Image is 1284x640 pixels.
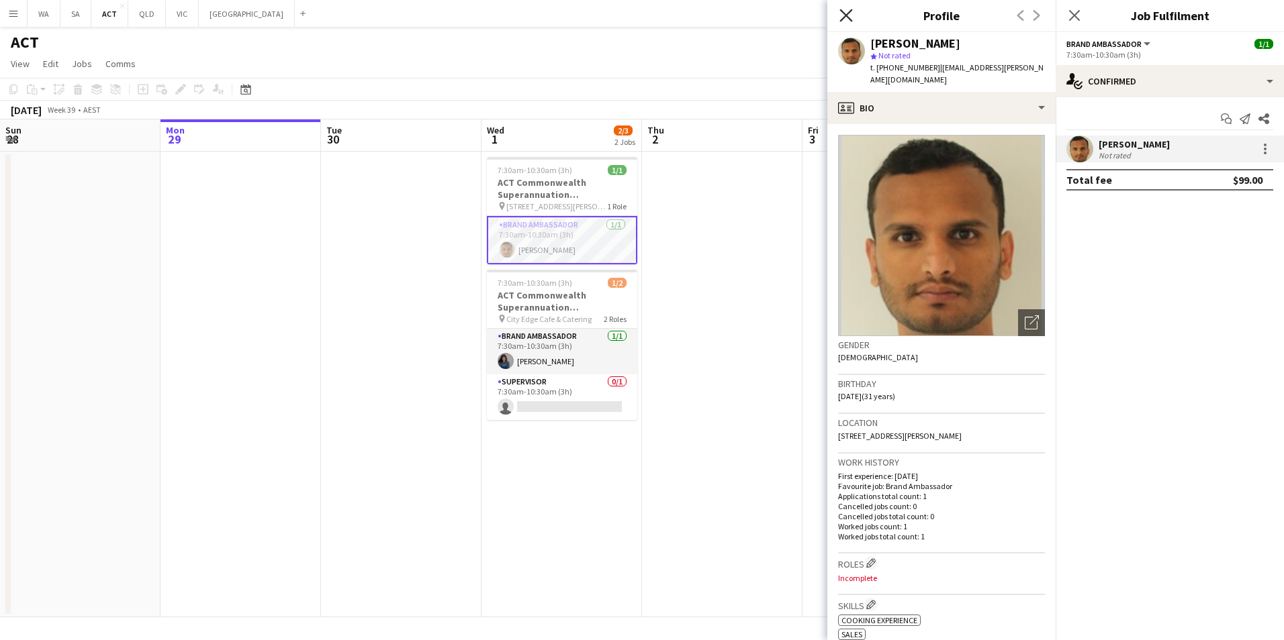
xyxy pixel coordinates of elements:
[838,352,918,362] span: [DEMOGRAPHIC_DATA]
[838,598,1045,612] h3: Skills
[870,62,940,72] span: t. [PHONE_NUMBER]
[1233,173,1263,186] div: $99.00
[60,1,91,27] button: SA
[841,615,917,625] span: Cooking Experience
[166,1,199,27] button: VIC
[91,1,128,27] button: ACT
[808,124,819,136] span: Fri
[66,55,97,72] a: Jobs
[608,278,627,288] span: 1/2
[827,92,1056,124] div: Bio
[487,270,637,420] app-job-card: 7:30am-10:30am (3h)1/2ACT Commonwealth Superannuation Corporation City Edge Cafe & Catering2 Role...
[487,374,637,420] app-card-role: Supervisor0/17:30am-10:30am (3h)
[506,201,607,211] span: [STREET_ADDRESS][PERSON_NAME][PERSON_NAME]
[324,131,342,147] span: 30
[614,125,633,136] span: 2/3
[838,491,1045,501] p: Applications total count: 1
[487,289,637,313] h3: ACT Commonwealth Superannuation Corporation
[838,531,1045,541] p: Worked jobs total count: 1
[100,55,141,72] a: Comms
[1254,39,1273,49] span: 1/1
[1066,39,1142,49] span: Brand Ambassador
[838,456,1045,468] h3: Work history
[604,314,627,324] span: 2 Roles
[1066,50,1273,60] div: 7:30am-10:30am (3h)
[487,176,637,201] h3: ACT Commonwealth Superannuation Corporation
[487,329,637,374] app-card-role: Brand Ambassador1/17:30am-10:30am (3h)[PERSON_NAME]
[199,1,295,27] button: [GEOGRAPHIC_DATA]
[5,124,21,136] span: Sun
[838,431,962,441] span: [STREET_ADDRESS][PERSON_NAME]
[1018,309,1045,336] div: Open photos pop-in
[838,378,1045,390] h3: Birthday
[645,131,664,147] span: 2
[487,216,637,264] app-card-role: Brand Ambassador1/17:30am-10:30am (3h)[PERSON_NAME]
[83,105,101,115] div: AEST
[841,629,862,639] span: Sales
[838,481,1045,491] p: Favourite job: Brand Ambassador
[128,1,166,27] button: QLD
[838,391,895,401] span: [DATE] (31 years)
[3,131,21,147] span: 28
[11,32,39,52] h1: ACT
[487,124,504,136] span: Wed
[870,62,1044,85] span: | [EMAIL_ADDRESS][PERSON_NAME][DOMAIN_NAME]
[827,7,1056,24] h3: Profile
[506,314,592,324] span: City Edge Cafe & Catering
[870,38,960,50] div: [PERSON_NAME]
[607,201,627,211] span: 1 Role
[838,471,1045,481] p: First experience: [DATE]
[11,103,42,117] div: [DATE]
[38,55,64,72] a: Edit
[1056,65,1284,97] div: Confirmed
[608,165,627,175] span: 1/1
[1099,138,1170,150] div: [PERSON_NAME]
[614,137,635,147] div: 2 Jobs
[485,131,504,147] span: 1
[11,58,30,70] span: View
[878,50,911,60] span: Not rated
[164,131,185,147] span: 29
[838,511,1045,521] p: Cancelled jobs total count: 0
[498,165,572,175] span: 7:30am-10:30am (3h)
[487,157,637,264] app-job-card: 7:30am-10:30am (3h)1/1ACT Commonwealth Superannuation Corporation [STREET_ADDRESS][PERSON_NAME][P...
[326,124,342,136] span: Tue
[838,556,1045,570] h3: Roles
[1066,39,1152,49] button: Brand Ambassador
[166,124,185,136] span: Mon
[838,339,1045,351] h3: Gender
[838,521,1045,531] p: Worked jobs count: 1
[28,1,60,27] button: WA
[838,417,1045,429] h3: Location
[1066,173,1112,186] div: Total fee
[72,58,92,70] span: Jobs
[105,58,136,70] span: Comms
[44,105,78,115] span: Week 39
[838,573,1045,583] p: Incomplete
[838,135,1045,336] img: Crew avatar or photo
[838,501,1045,511] p: Cancelled jobs count: 0
[806,131,819,147] span: 3
[647,124,664,136] span: Thu
[1099,150,1134,160] div: Not rated
[1056,7,1284,24] h3: Job Fulfilment
[498,278,572,288] span: 7:30am-10:30am (3h)
[43,58,58,70] span: Edit
[5,55,35,72] a: View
